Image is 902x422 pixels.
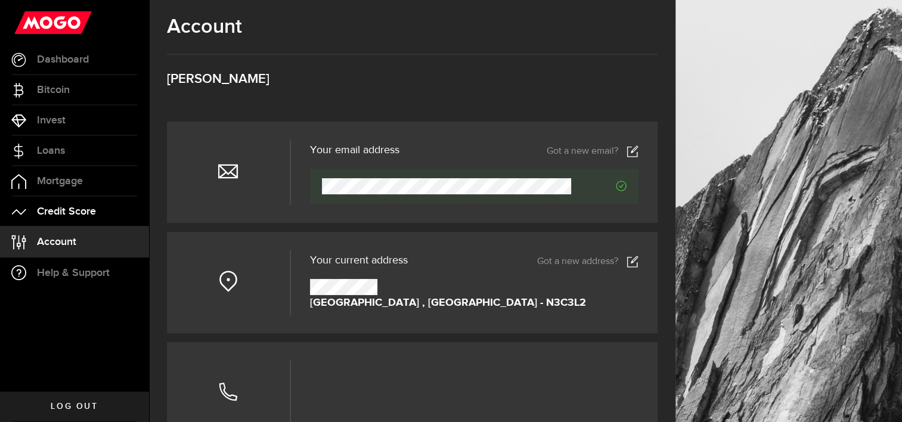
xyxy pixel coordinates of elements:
[37,54,89,65] span: Dashboard
[37,176,83,187] span: Mortgage
[10,5,45,41] button: Open LiveChat chat widget
[310,295,586,311] strong: [GEOGRAPHIC_DATA] , [GEOGRAPHIC_DATA] - N3C3L2
[537,256,638,268] a: Got a new address?
[310,145,399,156] h3: Your email address
[37,115,66,126] span: Invest
[37,268,110,278] span: Help & Support
[51,402,98,411] span: Log out
[571,181,627,191] span: Verified
[310,255,408,266] span: Your current address
[37,237,76,247] span: Account
[547,145,638,157] a: Got a new email?
[37,85,70,95] span: Bitcoin
[167,73,658,86] h3: [PERSON_NAME]
[167,15,658,39] h1: Account
[37,145,65,156] span: Loans
[37,206,96,217] span: Credit Score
